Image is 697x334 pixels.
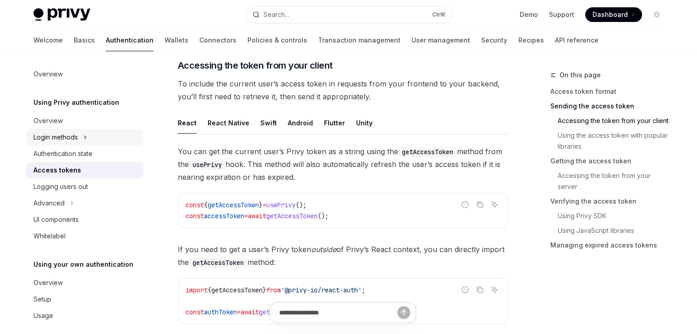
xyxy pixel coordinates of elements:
a: Logging users out [26,178,143,195]
a: Getting the access token [550,154,671,168]
button: React [178,112,197,134]
span: getAccessToken [266,212,318,220]
a: Transaction management [318,29,401,51]
a: Using Privy SDK [550,209,671,223]
button: Android [288,112,313,134]
span: from [266,286,281,294]
span: } [263,286,266,294]
a: Overview [26,66,143,82]
a: Recipes [518,29,544,51]
button: Copy the contents from the code block [474,199,486,210]
a: Sending the access token [550,99,671,113]
a: Authentication state [26,145,143,162]
div: Logging users out [33,181,88,192]
button: Report incorrect code [459,284,471,296]
span: = [263,201,266,209]
button: Toggle Login methods section [26,129,143,145]
span: { [208,286,211,294]
span: To include the current user’s access token in requests from your frontend to your backend, you’ll... [178,77,508,103]
button: React Native [208,112,249,134]
a: Usage [26,307,143,324]
a: Overview [26,113,143,129]
a: Support [549,10,574,19]
button: Copy the contents from the code block [474,284,486,296]
code: getAccessToken [398,147,457,157]
code: usePrivy [189,160,225,170]
span: accessToken [204,212,244,220]
span: getAccessToken [211,286,263,294]
div: Login methods [33,132,78,143]
button: Unity [356,112,373,134]
a: API reference [555,29,598,51]
a: UI components [26,211,143,228]
span: '@privy-io/react-auth' [281,286,362,294]
a: Setup [26,291,143,307]
span: Dashboard [593,10,628,19]
h5: Using Privy authentication [33,97,119,108]
div: Authentication state [33,148,93,159]
h5: Using your own authentication [33,259,133,270]
a: Policies & controls [247,29,307,51]
a: Connectors [199,29,236,51]
span: On this page [560,70,601,81]
button: Swift [260,112,277,134]
div: Whitelabel [33,231,66,242]
span: const [186,212,204,220]
a: Authentication [106,29,154,51]
button: Ask AI [488,284,500,296]
div: Usage [33,310,53,321]
em: outside [311,245,336,254]
button: Report incorrect code [459,199,471,210]
span: await [248,212,266,220]
span: usePrivy [266,201,296,209]
a: Managing expired access tokens [550,238,671,253]
span: { [204,201,208,209]
div: Access tokens [33,165,81,176]
button: Send message [397,306,410,319]
span: import [186,286,208,294]
div: Advanced [33,198,65,209]
span: You can get the current user’s Privy token as a string using the method from the hook. This metho... [178,145,508,183]
span: ; [362,286,365,294]
a: Dashboard [585,7,642,22]
a: Accessing the token from your server [550,168,671,194]
a: Wallets [165,29,188,51]
span: Ctrl K [432,11,446,18]
button: Toggle dark mode [649,7,664,22]
a: Verifying the access token [550,194,671,209]
a: Welcome [33,29,63,51]
span: Accessing the token from your client [178,59,333,72]
a: Using JavaScript libraries [550,223,671,238]
code: getAccessToken [189,258,247,268]
span: (); [296,201,307,209]
span: (); [318,212,329,220]
a: Basics [74,29,95,51]
span: const [186,201,204,209]
a: Access tokens [26,162,143,178]
a: Whitelabel [26,228,143,244]
div: UI components [33,214,79,225]
button: Toggle Advanced section [26,195,143,211]
button: Ask AI [488,199,500,210]
div: Overview [33,115,63,126]
div: Search... [263,9,289,20]
a: User management [412,29,470,51]
div: Overview [33,69,63,80]
span: = [244,212,248,220]
a: Security [481,29,507,51]
span: } [259,201,263,209]
div: Setup [33,294,51,305]
a: Access token format [550,84,671,99]
span: If you need to get a user’s Privy token of Privy’s React context, you can directly import the met... [178,243,508,269]
img: light logo [33,8,90,21]
div: Overview [33,277,63,288]
button: Flutter [324,112,345,134]
button: Open search [246,6,451,23]
a: Using the access token with popular libraries [550,128,671,154]
a: Overview [26,275,143,291]
span: getAccessToken [208,201,259,209]
a: Accessing the token from your client [550,113,671,128]
input: Ask a question... [279,302,397,323]
a: Demo [520,10,538,19]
